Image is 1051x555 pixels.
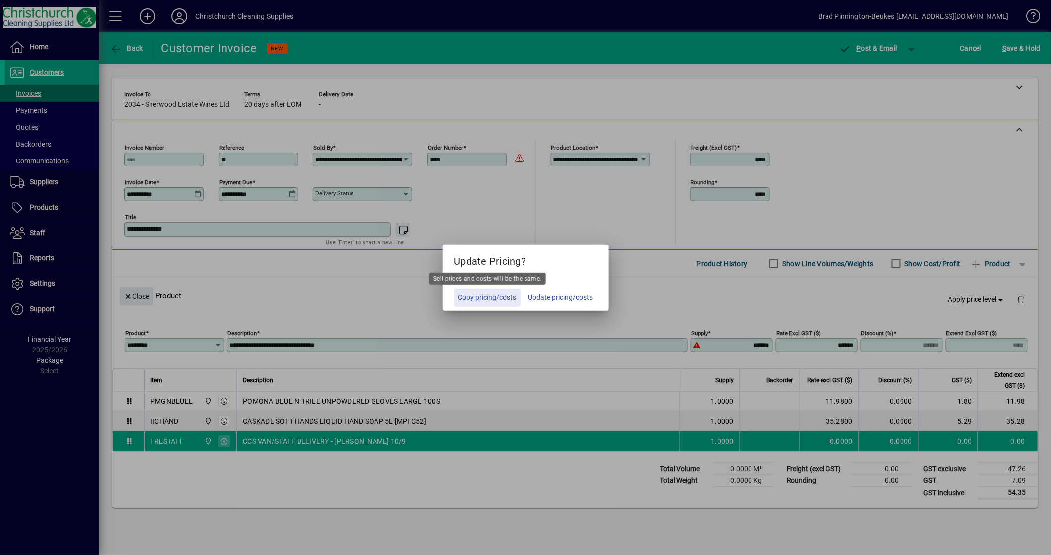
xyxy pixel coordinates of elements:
button: Copy pricing/costs [454,289,521,307]
button: Update pricing/costs [525,289,597,307]
div: Sell prices and costs will be the same. [429,273,546,285]
span: Update pricing/costs [528,292,593,303]
span: Copy pricing/costs [458,292,517,303]
h5: Update Pricing? [443,245,609,274]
